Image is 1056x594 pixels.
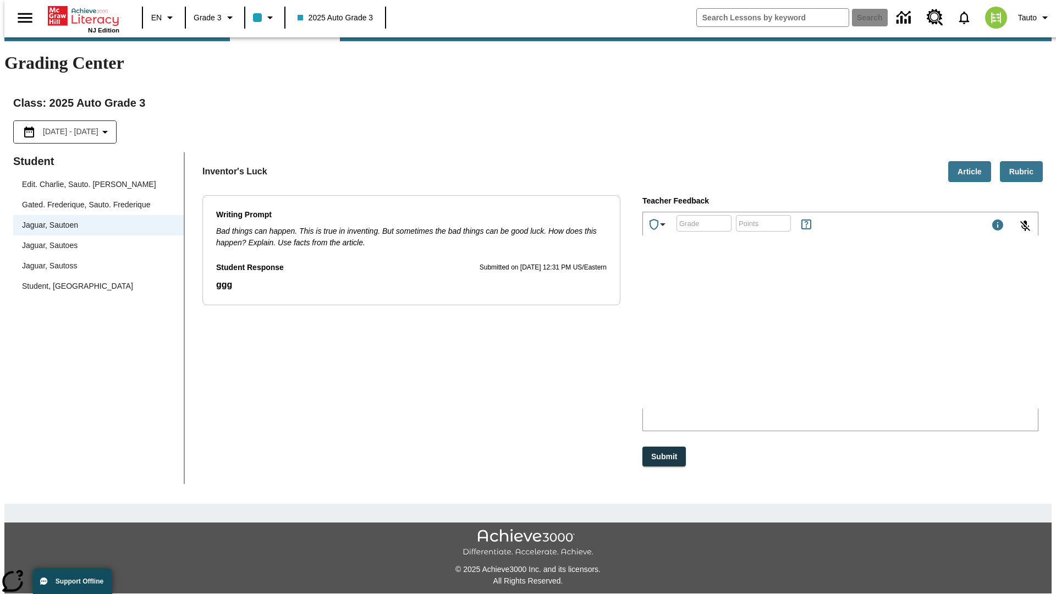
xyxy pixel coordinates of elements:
[48,4,119,34] div: Home
[13,152,184,170] p: Student
[950,3,978,32] a: Notifications
[480,262,607,273] p: Submitted on [DATE] 12:31 PM US/Eastern
[18,125,112,139] button: Select the date range menu item
[22,179,156,190] div: Edit. Charlie, Sauto. [PERSON_NAME]
[249,8,281,28] button: Class color is light blue. Change class color
[1000,161,1043,183] button: Rubric, Will open in new tab
[890,3,920,33] a: Data Center
[48,5,119,27] a: Home
[194,12,222,24] span: Grade 3
[463,529,593,557] img: Achieve3000 Differentiate Accelerate Achieve
[216,262,284,274] p: Student Response
[1018,12,1037,24] span: Tauto
[33,569,112,594] button: Support Offline
[676,215,732,232] div: Grade: Letters, numbers, %, + and - are allowed.
[56,577,103,585] span: Support Offline
[643,213,674,235] button: Achievements
[22,260,77,272] div: Jaguar, Sautoss
[98,125,112,139] svg: Collapse Date Range Filter
[298,12,373,24] span: 2025 Auto Grade 3
[985,7,1007,29] img: avatar image
[216,278,607,291] p: ggg
[216,209,607,221] p: Writing Prompt
[151,12,162,24] span: EN
[4,564,1052,575] p: © 2025 Achieve3000 Inc. and its licensors.
[948,161,991,183] button: Article, Will open in new tab
[736,215,791,232] div: Points: Must be equal to or less than 25.
[4,9,161,19] p: [PERSON_NAME]
[642,195,1038,207] p: Teacher Feedback
[1012,213,1038,239] button: Click to activate and allow voice recognition
[4,53,1052,73] h1: Grading Center
[189,8,241,28] button: Grade: Grade 3, Select a grade
[22,219,78,231] div: Jaguar, Sautoen
[13,174,184,195] div: Edit. Charlie, Sauto. [PERSON_NAME]
[13,235,184,256] div: Jaguar, Sautoes
[13,94,1043,112] h2: Class : 2025 Auto Grade 3
[22,280,133,292] div: Student, [GEOGRAPHIC_DATA]
[642,447,686,467] button: Submit
[13,195,184,215] div: Gated. Frederique, Sauto. Frederique
[736,209,791,238] input: Points: Must be equal to or less than 25.
[22,240,78,251] div: Jaguar, Sautoes
[9,2,41,34] button: Open side menu
[991,218,1004,234] div: Maximum 1000 characters Press Escape to exit toolbar and use left and right arrow keys to access ...
[795,213,817,235] button: Rules for Earning Points and Achievements, Will open in new tab
[22,199,150,211] div: Gated. Frederique, Sauto. Frederique
[88,27,119,34] span: NJ Edition
[13,215,184,235] div: Jaguar, Sautoen
[13,276,184,296] div: Student, [GEOGRAPHIC_DATA]
[13,256,184,276] div: Jaguar, Sautoss
[697,9,849,26] input: search field
[4,9,161,19] body: Type your response here.
[146,8,182,28] button: Language: EN, Select a language
[4,575,1052,587] p: All Rights Reserved.
[1014,8,1056,28] button: Profile/Settings
[978,3,1014,32] button: Select a new avatar
[920,3,950,32] a: Resource Center, Will open in new tab
[676,209,732,238] input: Grade: Letters, numbers, %, + and - are allowed.
[202,165,267,178] p: Inventor's Luck
[216,226,607,249] p: Bad things can happen. This is true in inventing. But sometimes the bad things can be good luck. ...
[216,278,607,291] p: Student Response
[43,126,98,137] span: [DATE] - [DATE]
